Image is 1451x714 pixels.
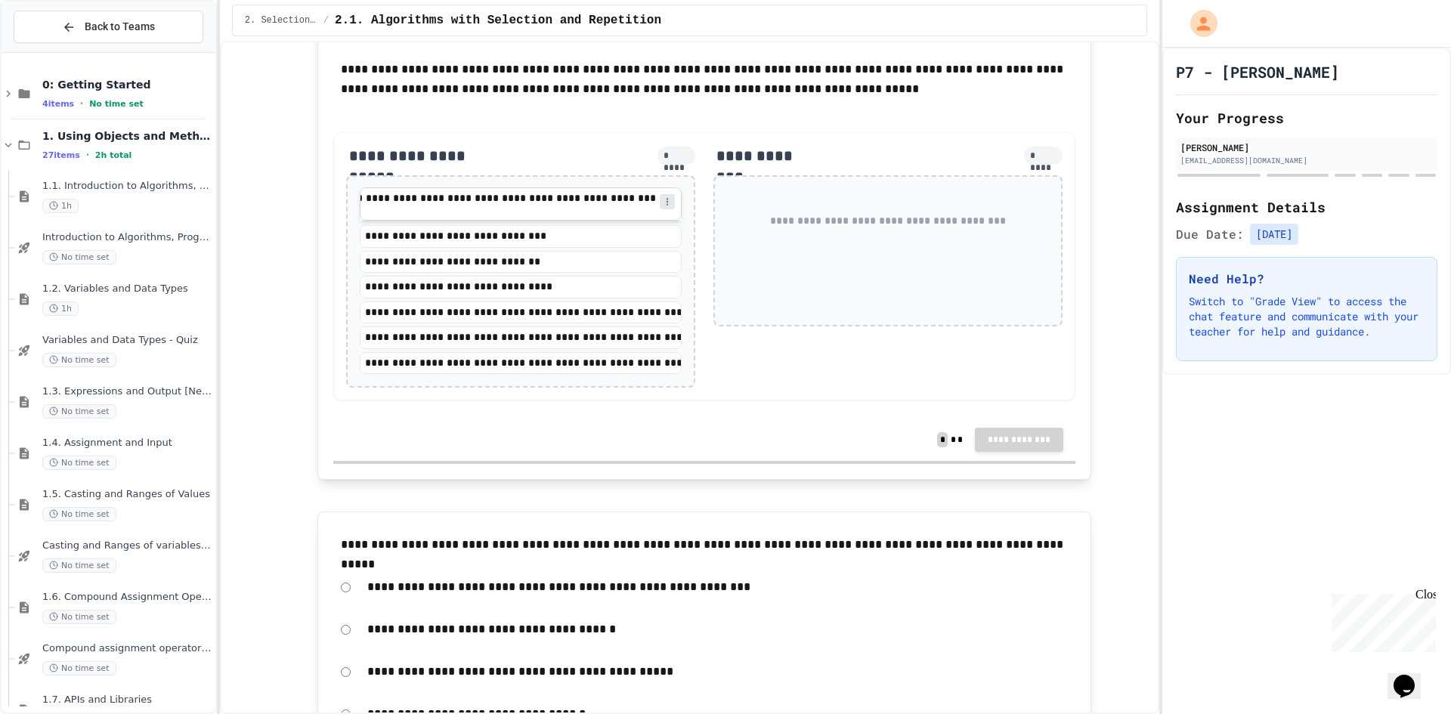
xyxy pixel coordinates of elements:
span: 1.6. Compound Assignment Operators [42,591,212,604]
span: Due Date: [1176,225,1244,243]
span: No time set [42,507,116,521]
span: 1.5. Casting and Ranges of Values [42,488,212,501]
span: 1.7. APIs and Libraries [42,694,212,706]
span: 1.1. Introduction to Algorithms, Programming, and Compilers [42,180,212,193]
span: No time set [42,610,116,624]
span: No time set [42,558,116,573]
span: 1h [42,199,79,213]
h2: Assignment Details [1176,196,1437,218]
span: 1h [42,301,79,316]
div: [PERSON_NAME] [1180,141,1433,154]
span: No time set [89,99,144,109]
iframe: chat widget [1326,588,1436,652]
span: 1.3. Expressions and Output [New] [42,385,212,398]
span: Variables and Data Types - Quiz [42,334,212,347]
span: No time set [42,661,116,675]
span: • [80,97,83,110]
span: 27 items [42,150,80,160]
span: 1. Using Objects and Methods [42,129,212,143]
span: 4 items [42,99,74,109]
span: / [323,14,329,26]
span: No time set [42,250,116,264]
span: Compound assignment operators - Quiz [42,642,212,655]
span: No time set [42,404,116,419]
div: My Account [1174,6,1221,41]
span: No time set [42,353,116,367]
div: [EMAIL_ADDRESS][DOMAIN_NAME] [1180,155,1433,166]
div: Chat with us now!Close [6,6,104,96]
span: Casting and Ranges of variables - Quiz [42,539,212,552]
h1: P7 - [PERSON_NAME] [1176,61,1339,82]
span: 1.4. Assignment and Input [42,437,212,450]
span: [DATE] [1250,224,1298,245]
span: Back to Teams [85,19,155,35]
span: No time set [42,456,116,470]
span: 2.1. Algorithms with Selection and Repetition [335,11,661,29]
span: • [86,149,89,161]
span: 1.2. Variables and Data Types [42,283,212,295]
button: Back to Teams [14,11,203,43]
span: 2h total [95,150,132,160]
h2: Your Progress [1176,107,1437,128]
span: 0: Getting Started [42,78,212,91]
p: Switch to "Grade View" to access the chat feature and communicate with your teacher for help and ... [1189,294,1425,339]
iframe: chat widget [1388,654,1436,699]
h3: Need Help? [1189,270,1425,288]
span: 2. Selection and Iteration [245,14,317,26]
span: Introduction to Algorithms, Programming, and Compilers [42,231,212,244]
